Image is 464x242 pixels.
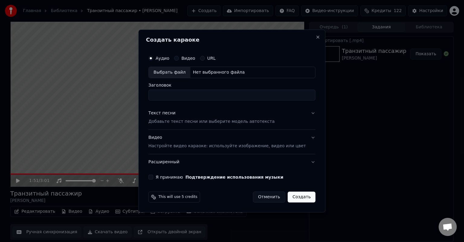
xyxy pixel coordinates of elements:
[148,119,275,125] p: Добавьте текст песни или выберите модель автотекста
[253,192,285,202] button: Отменить
[149,67,190,78] div: Выбрать файл
[156,56,169,60] label: Аудио
[158,195,197,199] span: This will use 5 credits
[148,105,315,129] button: Текст песниДобавьте текст песни или выберите модель автотекста
[148,110,176,116] div: Текст песни
[185,175,283,179] button: Я принимаю
[207,56,216,60] label: URL
[288,192,315,202] button: Создать
[148,135,306,149] div: Видео
[190,69,247,75] div: Нет выбранного файла
[148,83,315,87] label: Заголовок
[148,154,315,170] button: Расширенный
[148,130,315,154] button: ВидеоНастройте видео караоке: используйте изображение, видео или цвет
[148,143,306,149] p: Настройте видео караоке: используйте изображение, видео или цвет
[181,56,195,60] label: Видео
[156,175,283,179] label: Я принимаю
[146,37,318,43] h2: Создать караоке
